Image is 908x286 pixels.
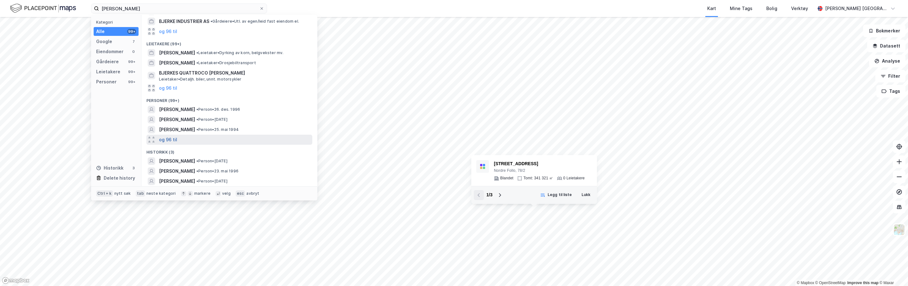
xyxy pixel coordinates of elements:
[875,70,905,82] button: Filter
[876,85,905,98] button: Tags
[10,3,76,14] img: logo.f888ab2527a4732fd821a326f86c7f29.svg
[159,59,195,67] span: [PERSON_NAME]
[869,55,905,67] button: Analyse
[159,106,195,113] span: [PERSON_NAME]
[867,40,905,52] button: Datasett
[194,191,211,196] div: markere
[96,78,117,86] div: Personer
[96,68,120,76] div: Leietakere
[127,79,136,84] div: 99+
[730,5,752,12] div: Mine Tags
[159,136,177,143] button: og 96 til
[766,5,777,12] div: Bolig
[159,49,195,57] span: [PERSON_NAME]
[96,38,112,45] div: Google
[196,179,227,184] span: Person • [DATE]
[131,39,136,44] div: 7
[797,281,814,285] a: Mapbox
[127,29,136,34] div: 99+
[196,179,198,183] span: •
[159,126,195,133] span: [PERSON_NAME]
[159,177,195,185] span: [PERSON_NAME]
[222,191,231,196] div: velg
[877,256,908,286] div: Kontrollprogram for chat
[99,4,259,13] input: Søk på adresse, matrikkel, gårdeiere, leietakere eller personer
[96,20,139,25] div: Kategori
[196,107,240,112] span: Person • 26. des. 1996
[196,107,198,112] span: •
[96,190,113,197] div: Ctrl + k
[494,160,585,168] div: [STREET_ADDRESS]
[196,169,198,173] span: •
[159,28,177,35] button: og 96 til
[196,50,198,55] span: •
[131,165,136,171] div: 3
[141,36,317,48] div: Leietakere (99+)
[791,5,808,12] div: Verktøy
[159,157,195,165] span: [PERSON_NAME]
[196,159,227,164] span: Person • [DATE]
[196,127,239,132] span: Person • 25. mai 1994
[104,174,135,182] div: Delete history
[196,117,198,122] span: •
[707,5,716,12] div: Kart
[523,176,553,181] div: Tomt: 341 321 ㎡
[196,50,284,55] span: Leietaker • Dyrking av korn, belgvekster mv.
[159,69,310,77] span: BJERKES QUATTROCO [PERSON_NAME]
[893,224,905,236] img: Z
[196,60,198,65] span: •
[563,176,585,181] div: 0 Leietakere
[131,49,136,54] div: 0
[847,281,878,285] a: Improve this map
[96,58,119,65] div: Gårdeiere
[159,77,242,82] span: Leietaker • Detaljh. biler, unnt. motorsykler
[196,60,256,65] span: Leietaker • Drosjebiltransport
[196,159,198,163] span: •
[494,168,585,173] div: Nordre Follo, 78/2
[577,190,594,200] button: Lukk
[196,117,227,122] span: Person • [DATE]
[815,281,846,285] a: OpenStreetMap
[825,5,888,12] div: [PERSON_NAME] [GEOGRAPHIC_DATA]
[863,25,905,37] button: Bokmerker
[536,190,576,200] button: Legg til liste
[500,176,513,181] div: Blandet
[486,191,492,199] div: 1 / 3
[211,19,299,24] span: Gårdeiere • Utl. av egen/leid fast eiendom el.
[146,191,176,196] div: neste kategori
[159,18,209,25] span: BJERKE INDUSTRIER AS
[211,19,212,24] span: •
[159,84,177,92] button: og 96 til
[159,116,195,123] span: [PERSON_NAME]
[196,169,238,174] span: Person • 23. mai 1996
[159,167,195,175] span: [PERSON_NAME]
[96,28,105,35] div: Alle
[196,127,198,132] span: •
[877,256,908,286] iframe: Chat Widget
[96,164,123,172] div: Historikk
[2,277,30,284] a: Mapbox homepage
[141,145,317,156] div: Historikk (3)
[127,69,136,74] div: 99+
[114,191,131,196] div: nytt søk
[141,93,317,104] div: Personer (99+)
[96,48,123,55] div: Eiendommer
[246,191,259,196] div: avbryt
[127,59,136,64] div: 99+
[236,190,245,197] div: esc
[136,190,145,197] div: tab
